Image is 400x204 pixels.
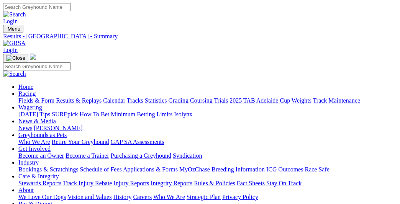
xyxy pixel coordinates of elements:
div: Industry [18,166,397,173]
a: History [113,194,131,200]
a: Track Injury Rebate [63,180,112,186]
a: Home [18,83,33,90]
div: Care & Integrity [18,180,397,187]
a: Syndication [173,152,202,159]
a: Integrity Reports [151,180,192,186]
div: Get Involved [18,152,397,159]
img: logo-grsa-white.png [30,54,36,60]
a: Strategic Plan [187,194,221,200]
a: [DATE] Tips [18,111,50,118]
button: Toggle navigation [3,25,23,33]
div: Racing [18,97,397,104]
a: Who We Are [153,194,185,200]
a: How To Bet [80,111,110,118]
a: Fields & Form [18,97,54,104]
a: Schedule of Fees [80,166,121,173]
a: We Love Our Dogs [18,194,66,200]
button: Toggle navigation [3,54,28,62]
a: Bookings & Scratchings [18,166,78,173]
a: Wagering [18,104,42,111]
a: Tracks [127,97,143,104]
a: Get Involved [18,145,51,152]
a: Weights [292,97,311,104]
a: Greyhounds as Pets [18,132,67,138]
a: Become an Owner [18,152,64,159]
input: Search [3,62,71,70]
a: News & Media [18,118,56,124]
a: Stewards Reports [18,180,61,186]
img: Search [3,11,26,18]
a: Who We Are [18,139,50,145]
a: Stay On Track [266,180,302,186]
a: Grading [169,97,189,104]
div: Greyhounds as Pets [18,139,397,145]
a: Vision and Values [67,194,111,200]
a: Trials [214,97,228,104]
a: Login [3,18,18,24]
a: Statistics [145,97,167,104]
span: Menu [8,26,20,32]
a: Login [3,47,18,53]
div: Wagering [18,111,397,118]
a: Calendar [103,97,125,104]
a: Injury Reports [113,180,149,186]
a: Industry [18,159,39,166]
img: Search [3,70,26,77]
a: Privacy Policy [222,194,258,200]
a: Applications & Forms [123,166,178,173]
input: Search [3,3,71,11]
a: Care & Integrity [18,173,59,180]
a: [PERSON_NAME] [34,125,82,131]
a: ICG Outcomes [266,166,303,173]
a: About [18,187,34,193]
a: SUREpick [52,111,78,118]
a: 2025 TAB Adelaide Cup [230,97,290,104]
a: Become a Trainer [66,152,109,159]
a: Purchasing a Greyhound [111,152,171,159]
a: Race Safe [305,166,329,173]
a: Careers [133,194,152,200]
a: MyOzChase [179,166,210,173]
img: GRSA [3,40,26,47]
a: Racing [18,90,36,97]
a: Isolynx [174,111,192,118]
a: Minimum Betting Limits [111,111,172,118]
a: News [18,125,32,131]
a: Track Maintenance [313,97,360,104]
a: Coursing [190,97,213,104]
a: Breeding Information [211,166,265,173]
a: Rules & Policies [194,180,235,186]
a: Retire Your Greyhound [52,139,109,145]
div: News & Media [18,125,397,132]
a: Results & Replays [56,97,102,104]
a: Fact Sheets [237,180,265,186]
div: About [18,194,397,201]
a: Results - [GEOGRAPHIC_DATA] - Summary [3,33,397,40]
img: Close [6,55,25,61]
a: GAP SA Assessments [111,139,164,145]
